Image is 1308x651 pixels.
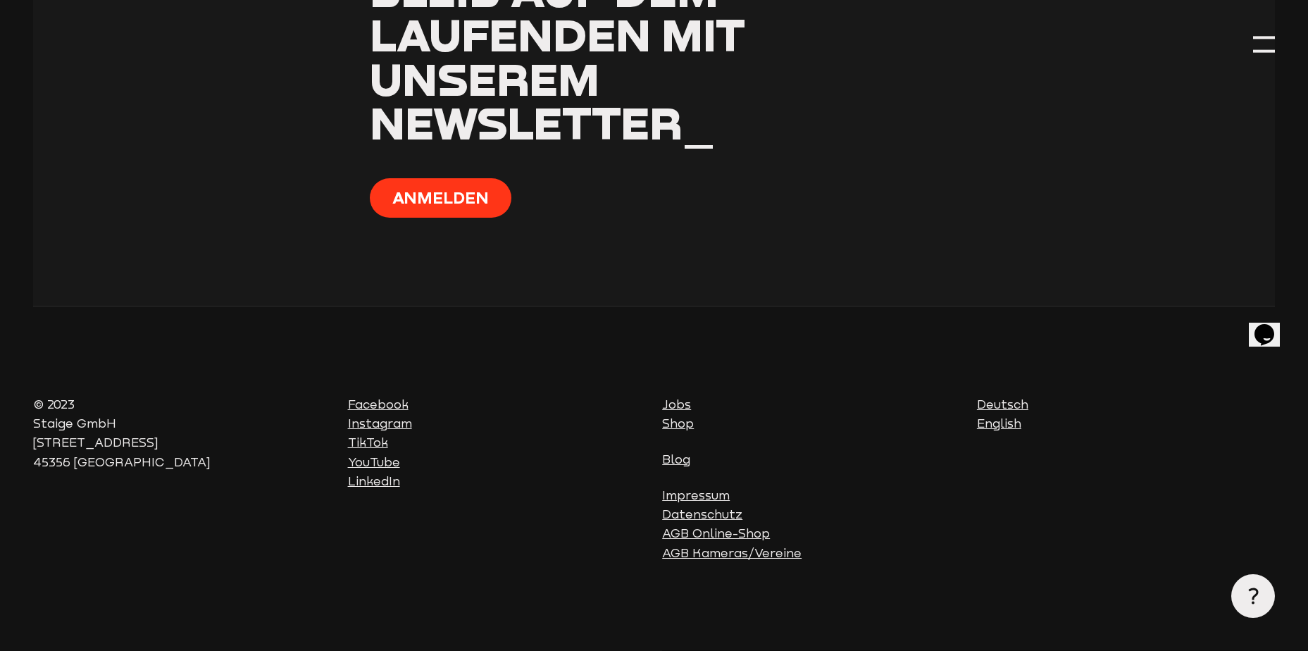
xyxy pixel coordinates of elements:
a: LinkedIn [348,474,400,488]
a: Jobs [662,397,691,411]
a: Datenschutz [662,507,742,521]
a: AGB Online-Shop [662,526,770,540]
a: Shop [662,416,694,430]
p: © 2023 Staige GmbH [STREET_ADDRESS] 45356 [GEOGRAPHIC_DATA] [33,395,331,473]
a: Impressum [662,488,730,502]
a: TikTok [348,435,388,449]
span: Newsletter_ [370,95,715,149]
a: Facebook [348,397,409,411]
a: Deutsch [977,397,1028,411]
a: Instagram [348,416,412,430]
a: Blog [662,452,690,466]
iframe: chat widget [1249,304,1294,347]
a: English [977,416,1021,430]
a: AGB Kameras/Vereine [662,546,802,560]
button: Anmelden [370,178,512,218]
a: YouTube [348,455,400,469]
